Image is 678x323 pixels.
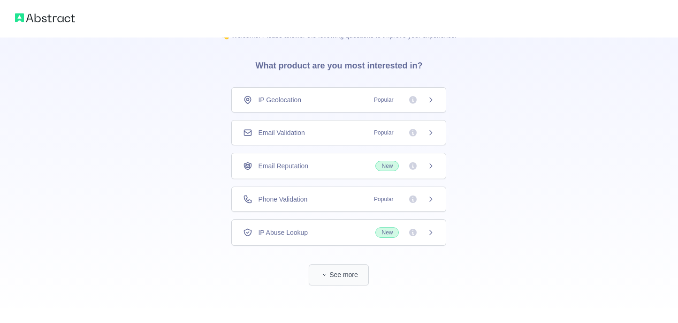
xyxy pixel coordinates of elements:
[375,227,399,238] span: New
[258,195,307,204] span: Phone Validation
[258,228,308,237] span: IP Abuse Lookup
[258,95,301,105] span: IP Geolocation
[309,264,369,285] button: See more
[258,161,308,171] span: Email Reputation
[368,95,399,105] span: Popular
[368,195,399,204] span: Popular
[15,11,75,24] img: Abstract logo
[368,128,399,137] span: Popular
[240,40,437,87] h3: What product are you most interested in?
[375,161,399,171] span: New
[258,128,305,137] span: Email Validation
